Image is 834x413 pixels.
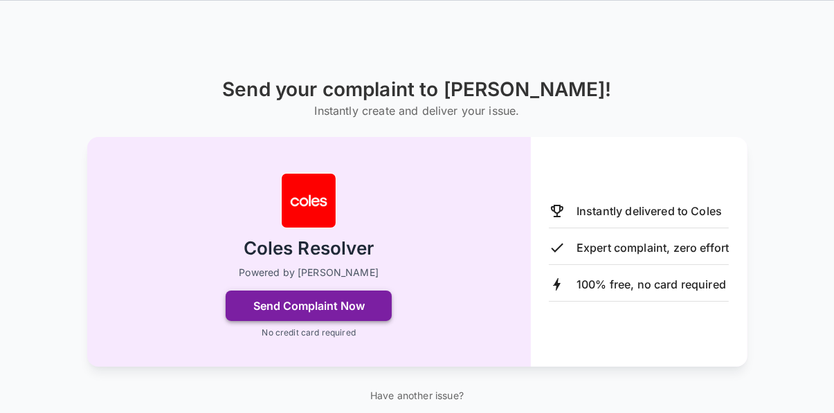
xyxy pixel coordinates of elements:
[577,239,729,256] p: Expert complaint, zero effort
[577,276,726,293] p: 100% free, no card required
[281,173,336,228] img: Coles
[262,327,355,339] p: No credit card required
[361,389,473,403] p: Have another issue?
[222,101,612,120] h6: Instantly create and deliver your issue.
[577,203,722,219] p: Instantly delivered to Coles
[239,266,379,279] p: Powered by [PERSON_NAME]
[226,291,392,321] button: Send Complaint Now
[222,78,612,101] h1: Send your complaint to [PERSON_NAME]!
[244,237,374,261] h2: Coles Resolver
